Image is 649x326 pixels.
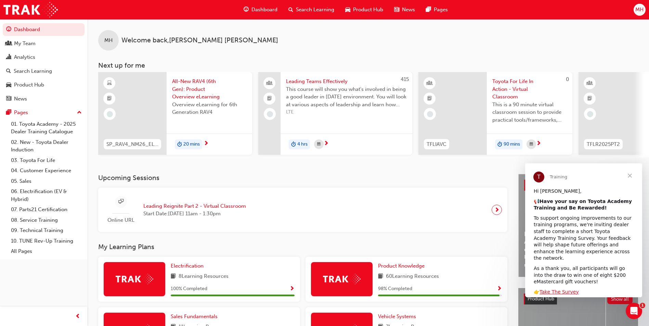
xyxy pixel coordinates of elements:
[244,5,249,14] span: guage-icon
[378,272,383,281] span: book-icon
[8,236,85,246] a: 10. TUNE Rev-Up Training
[87,62,649,69] h3: Next up for me
[8,119,85,137] a: 01. Toyota Academy - 2025 Dealer Training Catalogue
[291,140,296,149] span: duration-icon
[286,85,407,109] span: This course will show you what's involved in being a good leader in [DATE] environment. You will ...
[587,94,592,103] span: booktick-icon
[296,6,334,14] span: Search Learning
[389,3,420,17] a: news-iconNews
[3,106,85,119] button: Pages
[401,76,409,82] span: 415
[238,3,283,17] a: guage-iconDashboard
[536,141,541,147] span: next-icon
[566,76,569,82] span: 0
[394,5,399,14] span: news-icon
[104,216,138,224] span: Online URL
[3,65,85,78] a: Search Learning
[587,140,620,148] span: TFLR2025PT2
[121,37,278,44] span: Welcome back , [PERSON_NAME] [PERSON_NAME]
[524,180,632,191] a: Latest NewsShow all
[340,3,389,17] a: car-iconProduct Hub
[118,198,124,206] span: sessionType_ONLINE_URL-icon
[626,303,642,319] iframe: Intercom live chat
[75,312,80,321] span: prev-icon
[607,294,633,304] button: Show all
[106,140,158,148] span: SP_RAV4_NM26_EL01
[8,137,85,155] a: 02. New - Toyota Dealer Induction
[14,109,28,117] div: Pages
[14,81,44,89] div: Product Hub
[143,202,246,210] span: Leading Reignite Part 2 - Virtual Classroom
[418,72,572,155] a: 0TFLIAVCToyota For Life In Action - Virtual ClassroomThis is a 90 minute virtual classroom sessio...
[14,95,27,103] div: News
[267,111,273,117] span: learningRecordVerb_NONE-icon
[179,272,229,281] span: 8 Learning Resources
[3,23,85,36] a: Dashboard
[8,215,85,226] a: 08. Service Training
[427,111,433,117] span: learningRecordVerb_NONE-icon
[317,140,321,149] span: calendar-icon
[8,204,85,215] a: 07. Parts21 Certification
[635,6,644,14] span: MH
[378,313,416,320] span: Vehicle Systems
[289,285,295,293] button: Show Progress
[640,303,645,308] span: 1
[289,286,295,292] span: Show Progress
[426,5,431,14] span: pages-icon
[345,5,350,14] span: car-icon
[8,176,85,187] a: 05. Sales
[8,165,85,176] a: 04. Customer Experience
[518,174,638,277] a: Latest NewsShow allHelp Shape the Future of Toyota Academy Training and Win an eMastercard!Revolu...
[492,78,567,101] span: Toyota For Life In Action - Virtual Classroom
[98,72,252,155] a: SP_RAV4_NM26_EL01All-New RAV4 (6th Gen): Product Overview eLearningOverview eLearning for 6th Gen...
[492,101,567,124] span: This is a 90 minute virtual classroom session to provide practical tools/frameworks, behaviours a...
[107,94,112,103] span: booktick-icon
[378,263,425,269] span: Product Knowledge
[324,141,329,147] span: next-icon
[3,2,58,17] img: Trak
[8,225,85,236] a: 09. Technical Training
[288,5,293,14] span: search-icon
[3,51,85,64] a: Analytics
[530,140,533,149] span: calendar-icon
[386,272,439,281] span: 60 Learning Resources
[402,6,415,14] span: News
[286,108,407,116] span: LTE
[14,40,36,47] div: My Team
[286,78,407,85] span: Leading Teams Effectively
[497,286,502,292] span: Show Progress
[171,272,176,281] span: book-icon
[77,108,82,117] span: up-icon
[8,186,85,204] a: 06. Electrification (EV & Hybrid)
[177,140,182,149] span: duration-icon
[3,93,85,105] a: News
[267,79,272,88] span: people-icon
[267,94,272,103] span: booktick-icon
[116,274,153,284] img: Trak
[587,79,592,88] span: learningResourceType_INSTRUCTOR_LED-icon
[6,68,11,74] span: search-icon
[258,72,412,155] a: 415Leading Teams EffectivelyThis course will show you what's involved in being a good leader in [...
[171,313,220,321] a: Sales Fundamentals
[378,313,419,321] a: Vehicle Systems
[172,78,247,101] span: All-New RAV4 (6th Gen): Product Overview eLearning
[171,262,206,270] a: Electrification
[171,285,207,293] span: 100 % Completed
[14,53,35,61] div: Analytics
[427,79,432,88] span: learningResourceType_INSTRUCTOR_LED-icon
[427,140,446,148] span: TFLIAVC
[183,140,200,148] span: 20 mins
[587,111,593,117] span: learningRecordVerb_NONE-icon
[3,22,85,106] button: DashboardMy TeamAnalyticsSearch LearningProduct HubNews
[297,140,308,148] span: 4 hrs
[6,54,11,60] span: chart-icon
[171,313,218,320] span: Sales Fundamentals
[497,285,502,293] button: Show Progress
